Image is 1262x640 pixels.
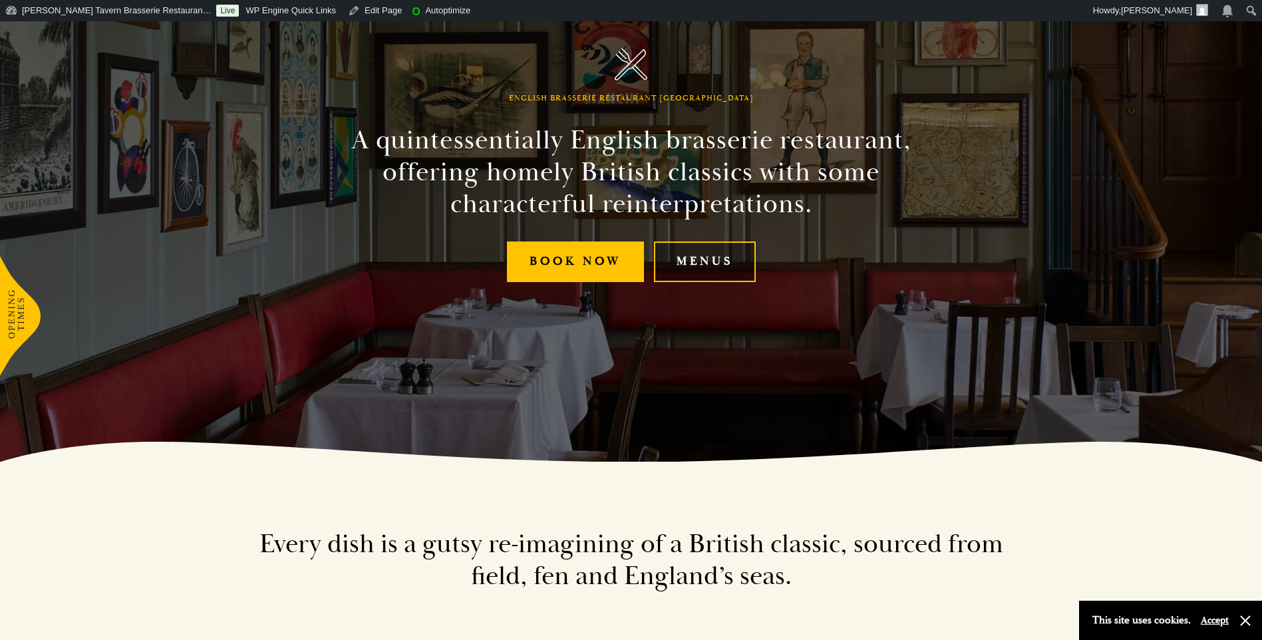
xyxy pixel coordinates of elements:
button: Close and accept [1239,614,1252,627]
p: This site uses cookies. [1092,611,1191,630]
span: [PERSON_NAME] [1121,5,1192,15]
a: Book Now [507,241,644,282]
img: Views over 48 hours. Click for more Jetpack Stats. [482,3,557,19]
img: Parker's Tavern Brasserie Cambridge [615,48,647,80]
h2: A quintessentially English brasserie restaurant, offering homely British classics with some chara... [328,124,935,220]
a: Menus [654,241,756,282]
a: Live [216,5,239,17]
h1: English Brasserie Restaurant [GEOGRAPHIC_DATA] [509,94,754,103]
button: Accept [1201,614,1229,627]
h2: Every dish is a gutsy re-imagining of a British classic, sourced from field, fen and England’s seas. [252,528,1011,592]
